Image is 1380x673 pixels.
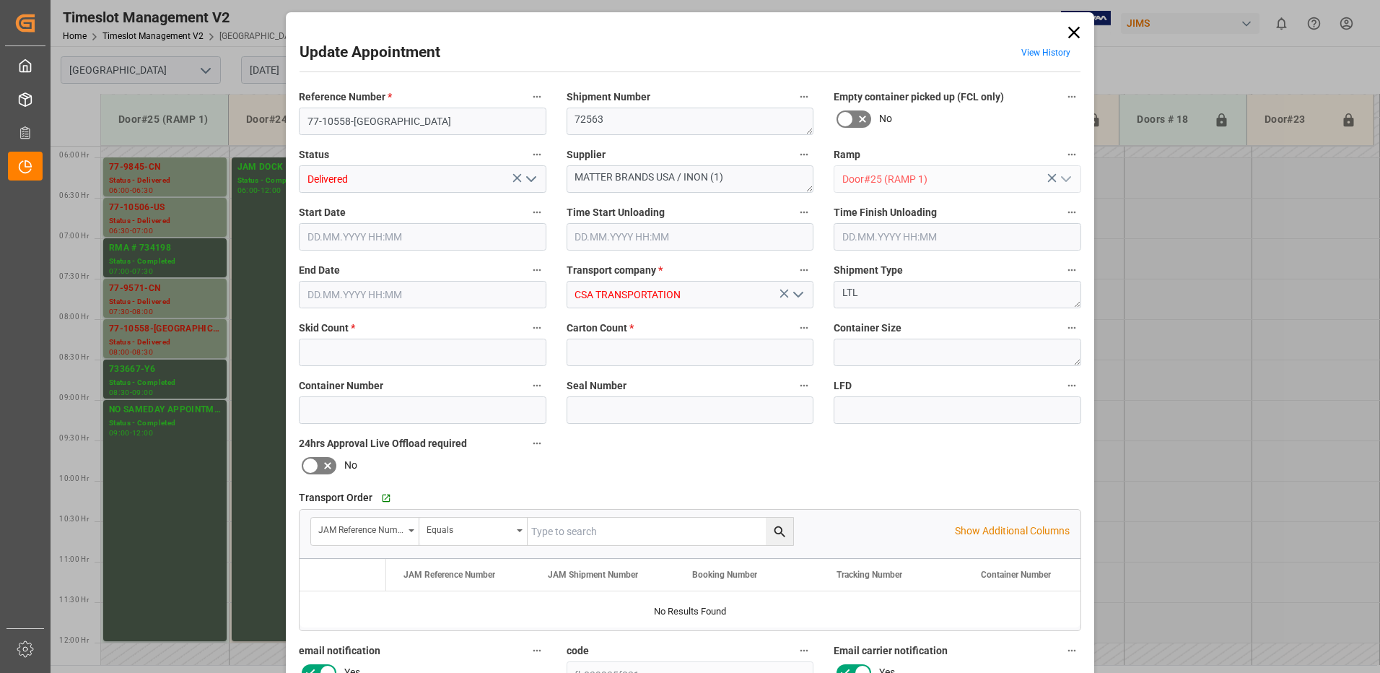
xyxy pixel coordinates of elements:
input: DD.MM.YYYY HH:MM [834,223,1081,251]
button: Shipment Type [1062,261,1081,279]
span: Carton Count [567,321,634,336]
textarea: LTL [834,281,1081,308]
span: No [879,111,892,126]
span: code [567,643,589,659]
a: View History [1021,48,1070,58]
span: Transport company [567,263,663,278]
span: Booking Number [692,570,757,580]
button: Empty container picked up (FCL only) [1062,87,1081,106]
input: DD.MM.YYYY HH:MM [299,223,546,251]
button: Shipment Number [795,87,813,106]
button: Skid Count * [528,318,546,337]
button: LFD [1062,376,1081,395]
span: Reference Number [299,90,392,105]
span: Time Start Unloading [567,205,665,220]
span: End Date [299,263,340,278]
button: Start Date [528,203,546,222]
span: Start Date [299,205,346,220]
button: Ramp [1062,145,1081,164]
button: code [795,641,813,660]
button: Reference Number * [528,87,546,106]
button: email notification [528,641,546,660]
input: DD.MM.YYYY HH:MM [567,223,814,251]
textarea: MATTER BRANDS USA / INON (1) [567,165,814,193]
p: Show Additional Columns [955,524,1070,539]
input: Type to search/select [299,165,546,193]
span: Skid Count [299,321,355,336]
button: End Date [528,261,546,279]
span: Transport Order [299,490,372,505]
span: Supplier [567,147,606,162]
button: open menu [519,168,541,191]
span: email notification [299,643,380,659]
input: Type to search [528,518,793,545]
button: open menu [419,518,528,545]
button: search button [766,518,793,545]
button: open menu [787,284,808,306]
h2: Update Appointment [300,41,440,64]
input: Type to search/select [834,165,1081,193]
span: Tracking Number [837,570,902,580]
div: JAM Reference Number [318,520,403,537]
input: DD.MM.YYYY HH:MM [299,281,546,308]
div: Equals [427,520,512,537]
span: Container Size [834,321,901,336]
span: Email carrier notification [834,643,948,659]
button: Email carrier notification [1062,641,1081,660]
span: Container Number [981,570,1051,580]
button: Seal Number [795,376,813,395]
span: Container Number [299,378,383,394]
button: open menu [311,518,419,545]
button: Supplier [795,145,813,164]
span: Time Finish Unloading [834,205,937,220]
button: 24hrs Approval Live Offload required [528,434,546,453]
button: Time Finish Unloading [1062,203,1081,222]
button: Container Number [528,376,546,395]
span: Seal Number [567,378,626,394]
button: Transport company * [795,261,813,279]
button: Carton Count * [795,318,813,337]
span: JAM Reference Number [403,570,495,580]
span: No [344,458,357,473]
span: Shipment Number [567,90,650,105]
button: Container Size [1062,318,1081,337]
span: 24hrs Approval Live Offload required [299,436,467,451]
span: Empty container picked up (FCL only) [834,90,1004,105]
button: Time Start Unloading [795,203,813,222]
span: Shipment Type [834,263,903,278]
button: Status [528,145,546,164]
span: LFD [834,378,852,394]
span: Ramp [834,147,860,162]
textarea: 72563 [567,108,814,135]
span: Status [299,147,329,162]
button: open menu [1054,168,1075,191]
span: JAM Shipment Number [548,570,638,580]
